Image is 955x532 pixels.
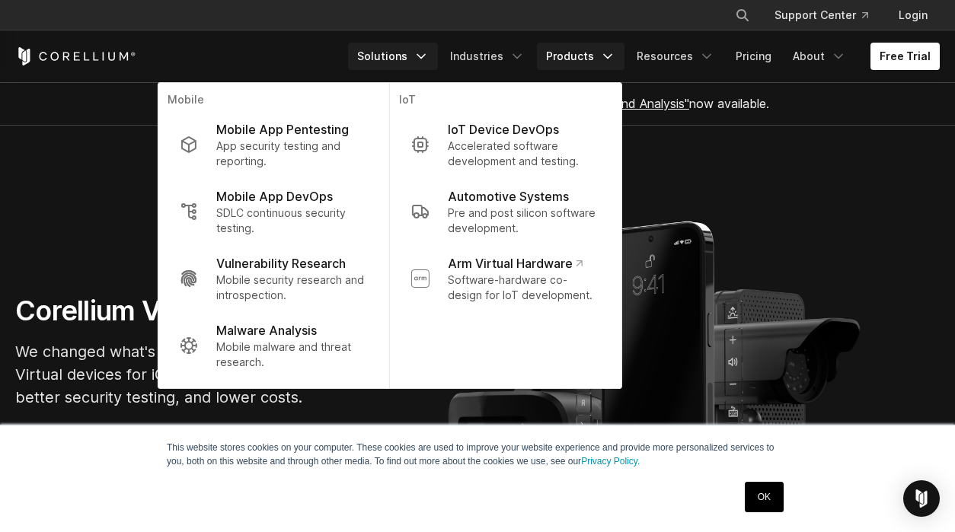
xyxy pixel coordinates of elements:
p: We changed what's possible, so you can build what's next. Virtual devices for iOS, Android, and A... [15,340,472,409]
a: Corellium Home [15,47,136,65]
p: Mobile malware and threat research. [216,339,368,370]
p: IoT [399,92,612,111]
a: OK [745,482,784,512]
p: Mobile App DevOps [216,187,333,205]
p: Accelerated software development and testing. [448,139,600,169]
div: Open Intercom Messenger [903,480,940,517]
a: Support Center [762,2,880,29]
p: Mobile App Pentesting [216,120,349,139]
p: Mobile security research and introspection. [216,272,368,303]
p: App security testing and reporting. [216,139,368,169]
p: IoT Device DevOps [448,120,559,139]
a: Vulnerability Research Mobile security research and introspection. [168,245,380,312]
p: Automotive Systems [448,187,569,205]
a: Mobile App Pentesting App security testing and reporting. [168,111,380,178]
a: Free Trial [870,43,940,70]
a: Mobile App DevOps SDLC continuous security testing. [168,178,380,245]
a: Pricing [727,43,781,70]
p: This website stores cookies on your computer. These cookies are used to improve your website expe... [167,441,788,468]
a: Login [886,2,940,29]
p: Malware Analysis [216,321,317,339]
a: Automotive Systems Pre and post silicon software development. [399,178,612,245]
p: Software-hardware co-design for IoT development. [448,272,600,303]
a: Arm Virtual Hardware Software-hardware co-design for IoT development. [399,245,612,312]
p: Arm Virtual Hardware [448,254,583,272]
a: About [784,43,855,70]
a: Resources [628,43,723,70]
h1: Corellium Virtual Hardware [15,294,472,328]
div: Navigation Menu [717,2,940,29]
p: Mobile [168,92,380,111]
a: Solutions [348,43,438,70]
a: Industries [441,43,534,70]
p: SDLC continuous security testing. [216,205,368,236]
p: Vulnerability Research [216,254,346,272]
a: Products [537,43,624,70]
button: Search [729,2,756,29]
div: Navigation Menu [348,43,940,70]
p: Pre and post silicon software development. [448,205,600,236]
a: Privacy Policy. [581,456,640,467]
a: Malware Analysis Mobile malware and threat research. [168,312,380,379]
a: IoT Device DevOps Accelerated software development and testing. [399,111,612,178]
